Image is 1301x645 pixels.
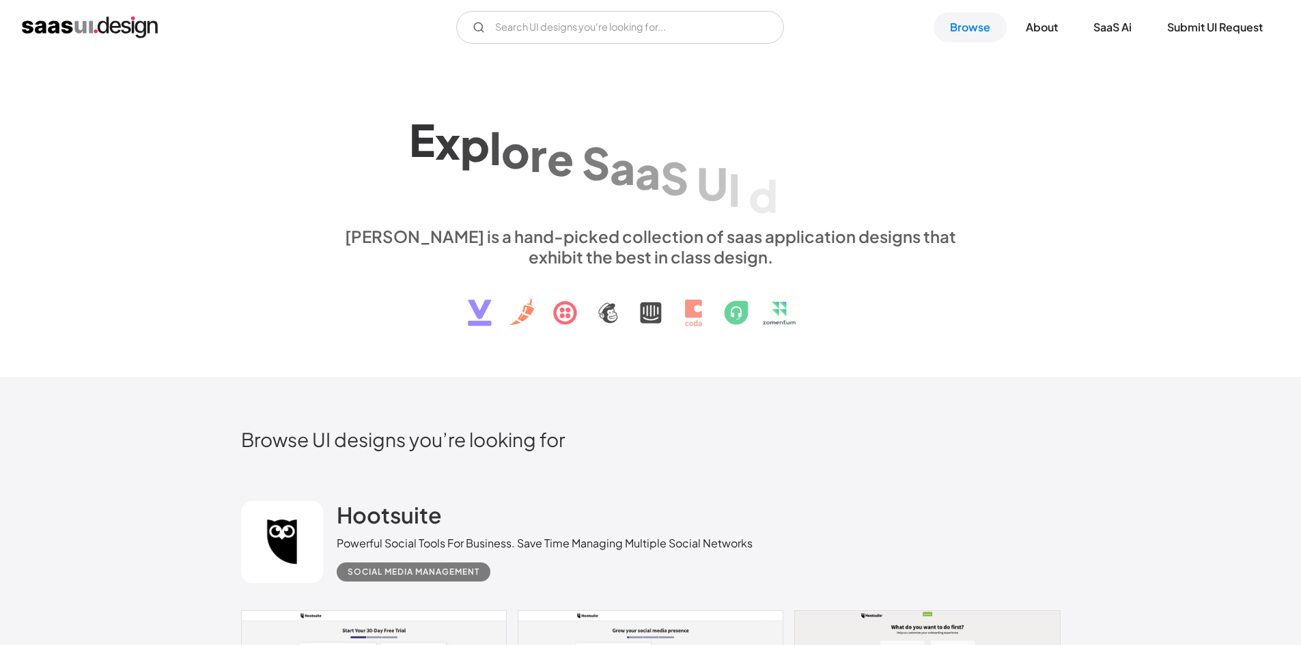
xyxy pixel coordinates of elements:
div: S [582,137,610,189]
a: About [1009,12,1074,42]
div: x [435,116,460,169]
div: d [749,169,778,222]
div: a [610,141,635,194]
div: E [409,113,435,166]
h2: Hootsuite [337,501,442,528]
div: p [460,118,490,171]
div: S [660,152,688,204]
div: a [635,146,660,199]
div: r [530,128,547,181]
img: text, icon, saas logo [444,267,858,338]
a: home [22,16,158,38]
input: Search UI designs you're looking for... [456,11,784,44]
a: Browse [934,12,1007,42]
form: Email Form [456,11,784,44]
h2: Browse UI designs you’re looking for [241,427,1061,451]
div: e [547,132,574,185]
div: Social Media Management [348,564,479,580]
div: l [490,121,501,174]
a: SaaS Ai [1077,12,1148,42]
div: I [728,163,740,216]
div: o [501,125,530,177]
div: [PERSON_NAME] is a hand-picked collection of saas application designs that exhibit the best in cl... [337,226,965,267]
h1: Explore SaaS UI design patterns & interactions. [337,107,965,212]
a: Hootsuite [337,501,442,535]
div: U [697,157,728,210]
div: Powerful Social Tools For Business. Save Time Managing Multiple Social Networks [337,535,753,551]
a: Submit UI Request [1151,12,1279,42]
